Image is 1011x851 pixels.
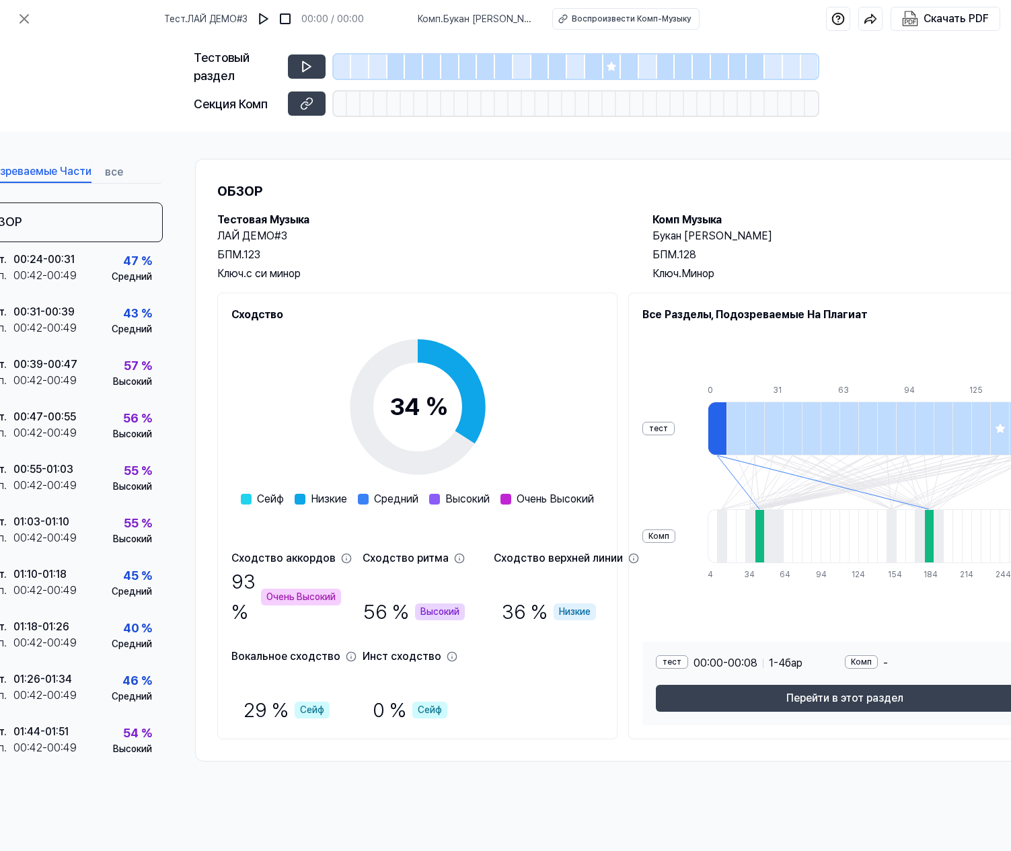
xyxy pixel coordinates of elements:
div: 01:03-01 :10 [13,514,69,530]
div: Комп [642,529,675,543]
img: помощь [831,12,845,26]
div: 94 [904,384,923,396]
div: 01:18-01 :26 [13,619,69,635]
div: Сходство ритма [363,550,449,566]
div: БПМ. 123 [217,247,626,263]
div: 00:42-00 :49 [13,478,77,494]
div: Скачать PDF [924,10,989,28]
div: 00:42-00 :49 [13,635,77,651]
div: Высокий [113,742,152,756]
img: Скачать PDF [902,11,918,27]
div: 124 [852,568,861,581]
div: 56 % [363,597,465,627]
div: 45 % [123,566,152,585]
div: 54 % [123,724,152,742]
div: Воспроизвести Комп-Музыку [572,13,691,25]
div: Ключ. с си минор [217,266,626,282]
div: 31 [773,384,792,396]
div: тест [656,655,688,669]
div: Очень Высокий [261,589,341,605]
div: 01:26-01 :34 [13,671,72,688]
div: 00:55-01 :03 [13,461,73,478]
div: 0 [708,384,726,396]
div: 00:24-00 :31 [13,252,75,268]
div: 154 [888,568,897,581]
div: Сейф [295,702,330,718]
span: Тест . ЛАЙ ДЕМО#3 [164,12,248,26]
span: Низкие [311,491,347,507]
div: 0 % [373,695,447,725]
div: Высокий [113,375,152,389]
div: 244 [996,568,1005,581]
div: 01:10-01 :18 [13,566,67,583]
div: Сейф [412,702,447,718]
div: 47 % [123,252,152,270]
button: Воспроизвести Комп-Музыку [552,8,700,30]
div: Низкие [554,603,596,620]
div: Средний [112,585,152,599]
div: 63 [838,384,857,396]
div: 34 % [389,389,446,425]
div: 55 % [124,461,152,480]
div: 00:47-00 :55 [13,409,76,425]
div: 36 % [502,597,596,627]
div: 00:42-00 :49 [13,530,77,546]
div: Сходство верхней линии [494,550,623,566]
div: Средний [112,322,152,336]
div: 4 [708,568,717,581]
div: 94 [816,568,825,581]
div: 57 % [124,357,152,375]
div: Секция Комп [194,95,280,113]
h2: Сходство [231,307,603,323]
div: 184 [924,568,933,581]
div: 00:42-00 :49 [13,688,77,704]
div: 125 [969,384,988,396]
div: 00:39-00 :47 [13,357,77,373]
div: Высокий [113,427,152,441]
div: 00:42-00 :49 [13,425,77,441]
div: 56 % [123,409,152,427]
div: 40 % [123,619,152,637]
button: Скачать PDF [899,7,991,30]
div: Сходство аккордов [231,550,336,566]
div: Высокий [113,480,152,494]
div: Вокальное сходство [231,649,340,665]
div: 00:42-00 :49 [13,373,77,389]
img: поделиться [864,12,877,26]
div: 29 % [244,695,330,725]
div: Инст сходство [363,649,441,665]
h2: Тестовая Музыка [217,212,626,228]
div: 214 [960,568,969,581]
span: Комп . Букан [PERSON_NAME] [418,12,536,26]
h2: ЛАЙ ДЕМО#3 [217,228,626,244]
span: 1-4 бар [769,655,802,671]
img: Остановись [278,12,292,26]
span: Высокий [445,491,490,507]
div: Высокий [415,603,465,620]
div: 01:44-01 :51 [13,724,69,740]
img: ИГРАТЬ [257,12,270,26]
div: 00:42-00 :49 [13,583,77,599]
span: Сейф [257,491,284,507]
div: Средний [112,637,152,651]
div: 43 % [123,304,152,322]
div: 46 % [122,671,152,690]
div: 64 [780,568,789,581]
span: Очень Высокий [517,491,594,507]
span: 00:00-00 :08 [694,655,757,671]
div: Средний [112,270,152,284]
div: Средний [112,690,152,704]
div: Тестовый раздел [194,48,280,85]
button: все [105,161,123,183]
span: Средний [374,491,418,507]
div: 00:42-00 :49 [13,320,77,336]
div: 55 % [124,514,152,532]
div: 93 % [231,566,341,627]
div: 00:42-00 :49 [13,268,77,284]
div: Комп [845,655,878,669]
div: 34 [744,568,753,581]
div: тест [642,422,675,435]
div: 00:42-00 :49 [13,740,77,756]
div: 00:31-00 :39 [13,304,75,320]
